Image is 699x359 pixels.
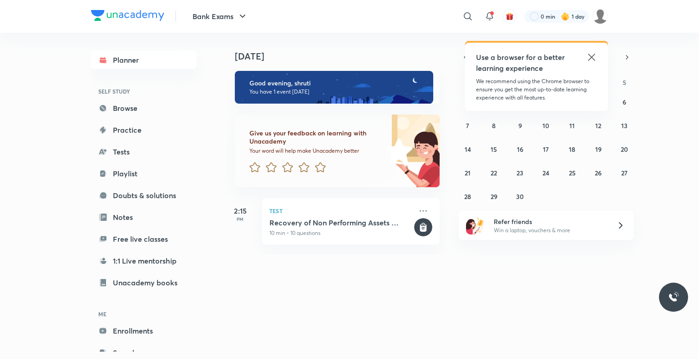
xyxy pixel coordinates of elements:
h4: [DATE] [235,51,449,62]
button: September 21, 2025 [461,165,475,180]
h6: ME [91,306,197,322]
button: September 11, 2025 [565,118,579,133]
button: September 23, 2025 [513,165,527,180]
button: September 20, 2025 [617,142,632,156]
abbr: September 10, 2025 [542,121,549,130]
button: September 19, 2025 [591,142,606,156]
p: Test [269,205,412,216]
button: September 15, 2025 [486,142,501,156]
abbr: September 29, 2025 [491,192,497,201]
button: September 18, 2025 [565,142,579,156]
a: Browse [91,99,197,117]
h6: Refer friends [494,217,606,226]
a: Playlist [91,165,197,183]
abbr: September 15, 2025 [491,145,497,154]
p: 10 min • 10 questions [269,229,412,237]
abbr: September 27, 2025 [621,169,628,177]
p: Your word will help make Unacademy better [249,147,382,155]
button: Bank Exams [187,7,253,25]
button: September 17, 2025 [539,142,553,156]
abbr: September 28, 2025 [464,192,471,201]
a: Company Logo [91,10,164,23]
h6: Good evening, shruti [249,79,425,87]
abbr: September 21, 2025 [465,169,471,177]
abbr: September 23, 2025 [517,169,523,177]
p: PM [222,216,258,222]
button: September 8, 2025 [486,118,501,133]
a: 1:1 Live mentorship [91,252,197,270]
button: avatar [502,9,517,24]
img: shruti garg [593,9,608,24]
img: ttu [668,292,679,303]
h5: Recovery of Non Performing Assets - SARFAESI Act , ARC , DRT and DRAT [269,218,412,227]
h6: Give us your feedback on learning with Unacademy [249,129,382,145]
h5: 2:15 [222,205,258,216]
abbr: September 22, 2025 [491,169,497,177]
button: September 26, 2025 [591,165,606,180]
button: September 22, 2025 [486,165,501,180]
a: Tests [91,143,197,161]
a: Doubts & solutions [91,186,197,204]
img: streak [561,12,570,21]
button: September 12, 2025 [591,118,606,133]
abbr: September 25, 2025 [569,169,576,177]
abbr: September 19, 2025 [595,145,602,154]
abbr: September 14, 2025 [465,145,471,154]
abbr: September 13, 2025 [621,121,628,130]
button: September 7, 2025 [461,118,475,133]
abbr: September 18, 2025 [569,145,575,154]
button: September 24, 2025 [539,165,553,180]
button: September 30, 2025 [513,189,527,204]
abbr: September 24, 2025 [542,169,549,177]
abbr: September 6, 2025 [623,98,626,106]
a: Practice [91,121,197,139]
abbr: September 11, 2025 [569,121,575,130]
abbr: September 12, 2025 [595,121,601,130]
a: Unacademy books [91,274,197,292]
abbr: Saturday [623,78,626,87]
button: September 13, 2025 [617,118,632,133]
abbr: September 7, 2025 [466,121,469,130]
button: September 29, 2025 [486,189,501,204]
abbr: September 17, 2025 [543,145,549,154]
button: September 27, 2025 [617,165,632,180]
button: September 9, 2025 [513,118,527,133]
img: avatar [506,12,514,20]
img: evening [235,71,433,104]
button: September 16, 2025 [513,142,527,156]
a: Free live classes [91,230,197,248]
a: Planner [91,51,197,69]
img: feedback_image [355,115,440,187]
abbr: September 30, 2025 [516,192,524,201]
abbr: September 16, 2025 [517,145,523,154]
p: We recommend using the Chrome browser to ensure you get the most up-to-date learning experience w... [476,77,597,102]
a: Enrollments [91,322,197,340]
abbr: September 26, 2025 [595,169,602,177]
p: Win a laptop, vouchers & more [494,226,606,234]
abbr: September 9, 2025 [518,121,522,130]
button: September 6, 2025 [617,95,632,109]
a: Notes [91,208,197,226]
h5: Use a browser for a better learning experience [476,52,567,74]
p: You have 1 event [DATE] [249,88,425,95]
button: September 14, 2025 [461,142,475,156]
abbr: September 20, 2025 [621,145,628,154]
img: referral [466,216,484,234]
button: September 10, 2025 [539,118,553,133]
img: Company Logo [91,10,164,21]
abbr: September 8, 2025 [492,121,496,130]
h6: SELF STUDY [91,84,197,99]
button: September 25, 2025 [565,165,579,180]
button: September 28, 2025 [461,189,475,204]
